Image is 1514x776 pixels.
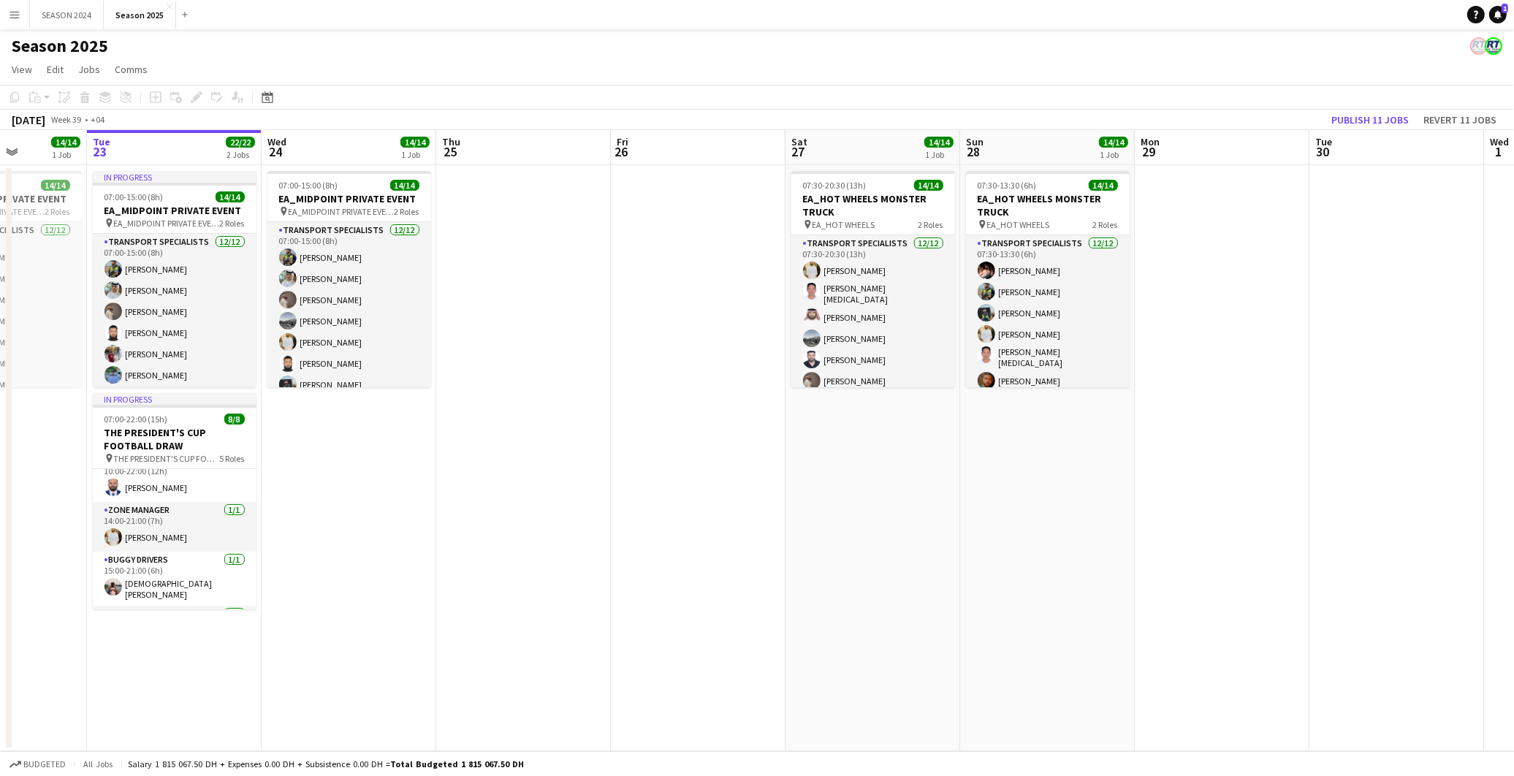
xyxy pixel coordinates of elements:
[91,114,104,125] div: +04
[128,758,524,769] div: Salary 1 815 067.50 DH + Expenses 0.00 DH + Subsistence 0.00 DH =
[390,758,524,769] span: Total Budgeted 1 815 067.50 DH
[7,756,68,772] button: Budgeted
[1418,110,1502,129] button: Revert 11 jobs
[1485,37,1502,55] app-user-avatar: ROAD TRANSIT
[72,60,106,79] a: Jobs
[12,113,45,127] div: [DATE]
[23,759,66,769] span: Budgeted
[1502,4,1508,13] span: 1
[78,63,100,76] span: Jobs
[12,63,32,76] span: View
[6,60,38,79] a: View
[30,1,104,29] button: SEASON 2024
[41,60,69,79] a: Edit
[1470,37,1488,55] app-user-avatar: ROAD TRANSIT
[1489,6,1507,23] a: 1
[80,758,115,769] span: All jobs
[1325,110,1415,129] button: Publish 11 jobs
[109,60,153,79] a: Comms
[104,1,176,29] button: Season 2025
[47,63,64,76] span: Edit
[115,63,148,76] span: Comms
[12,35,108,57] h1: Season 2025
